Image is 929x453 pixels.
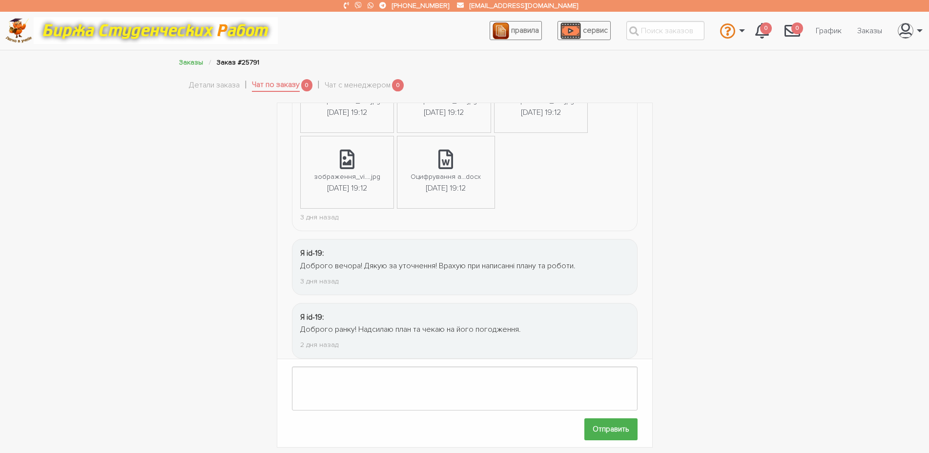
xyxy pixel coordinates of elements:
[179,58,203,66] a: Заказы
[392,1,449,10] a: [PHONE_NUMBER]
[252,79,300,92] a: Чат по заказу
[490,21,542,40] a: правила
[791,22,803,35] span: 0
[511,25,539,35] span: правила
[301,136,393,208] a: зображення_vi....jpg[DATE] 19:12
[314,171,380,182] div: зображення_vi....jpg
[300,248,324,258] strong: Я id-19:
[426,182,466,195] div: [DATE] 19:12
[411,171,481,182] div: Оцифрування а...docx
[747,18,777,44] a: 0
[397,136,494,208] a: Оцифрування а...docx[DATE] 19:12
[34,17,278,44] img: motto-12e01f5a76059d5f6a28199ef077b1f78e012cfde436ab5cf1d4517935686d32.gif
[300,212,629,223] div: 3 дня назад
[300,324,629,336] div: Доброго ранку! Надсилаю план та чекаю на його погодження.
[300,276,629,287] div: 3 дня назад
[808,22,849,40] a: График
[327,107,367,119] div: [DATE] 19:12
[493,22,509,39] img: agreement_icon-feca34a61ba7f3d1581b08bc946b2ec1ccb426f67415f344566775c155b7f62c.png
[583,25,608,35] span: сервис
[777,18,808,44] a: 0
[189,79,240,92] a: Детали заказа
[301,79,313,91] span: 0
[300,339,629,350] div: 2 дня назад
[470,1,578,10] a: [EMAIL_ADDRESS][DOMAIN_NAME]
[626,21,704,40] input: Поиск заказов
[849,22,890,40] a: Заказы
[760,22,772,35] span: 0
[325,79,391,92] a: Чат с менеджером
[392,79,404,91] span: 0
[424,107,464,119] div: [DATE] 19:12
[327,182,367,195] div: [DATE] 19:12
[521,107,561,119] div: [DATE] 19:12
[560,22,581,39] img: play_icon-49f7f135c9dc9a03216cfdbccbe1e3994649169d890fb554cedf0eac35a01ba8.png
[557,21,611,40] a: сервис
[584,418,638,440] input: Отправить
[300,312,324,322] strong: Я id-19:
[300,260,629,273] div: Доброго вечора! Дякую за уточнення! Врахую при написанні плану та роботи.
[5,18,32,43] img: logo-c4363faeb99b52c628a42810ed6dfb4293a56d4e4775eb116515dfe7f33672af.png
[217,57,259,68] li: Заказ #25791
